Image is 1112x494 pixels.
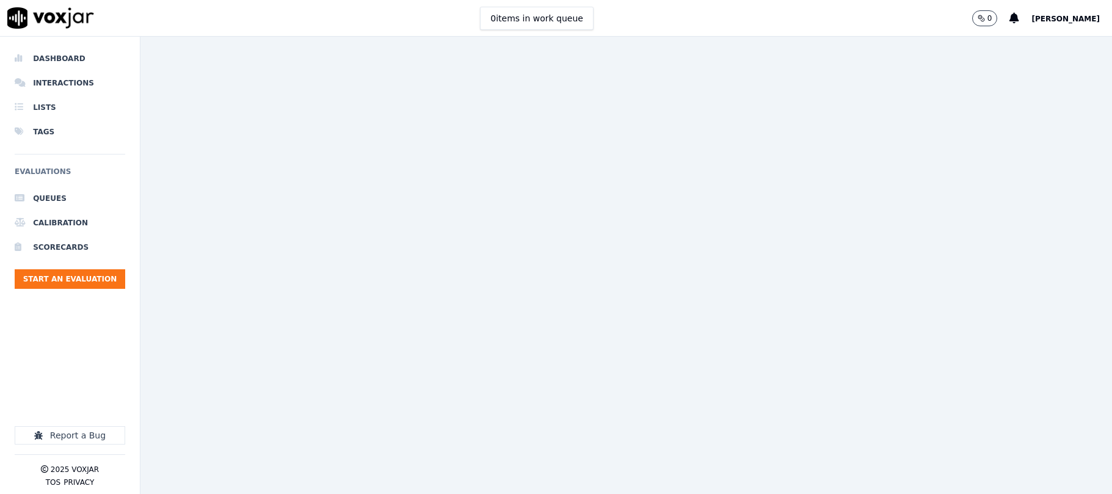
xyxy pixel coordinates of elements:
button: Privacy [64,478,94,487]
button: 0items in work queue [480,7,594,30]
button: Start an Evaluation [15,269,125,289]
h6: Evaluations [15,164,125,186]
a: Interactions [15,71,125,95]
img: voxjar logo [7,7,94,29]
button: Report a Bug [15,426,125,445]
button: TOS [46,478,60,487]
a: Dashboard [15,46,125,71]
a: Lists [15,95,125,120]
span: [PERSON_NAME] [1031,15,1100,23]
a: Calibration [15,211,125,235]
button: 0 [972,10,998,26]
p: 2025 Voxjar [51,465,99,474]
button: 0 [972,10,1010,26]
p: 0 [987,13,992,23]
a: Queues [15,186,125,211]
button: [PERSON_NAME] [1031,11,1112,26]
a: Scorecards [15,235,125,260]
a: Tags [15,120,125,144]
